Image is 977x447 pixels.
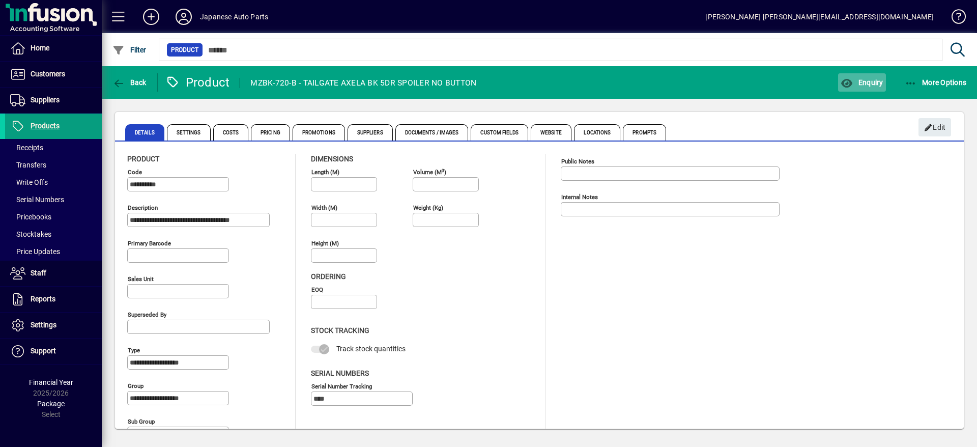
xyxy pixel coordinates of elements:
[944,2,964,35] a: Knowledge Base
[311,155,353,163] span: Dimensions
[37,400,65,408] span: Package
[127,155,159,163] span: Product
[841,78,883,87] span: Enquiry
[110,41,149,59] button: Filter
[128,382,143,389] mat-label: Group
[251,124,290,141] span: Pricing
[135,8,167,26] button: Add
[5,287,102,312] a: Reports
[10,178,48,186] span: Write Offs
[128,311,166,318] mat-label: Superseded by
[905,78,967,87] span: More Options
[10,195,64,204] span: Serial Numbers
[5,156,102,174] a: Transfers
[413,204,443,211] mat-label: Weight (Kg)
[924,119,946,136] span: Edit
[31,321,56,329] span: Settings
[10,230,51,238] span: Stocktakes
[165,74,230,91] div: Product
[10,213,51,221] span: Pricebooks
[31,347,56,355] span: Support
[5,226,102,243] a: Stocktakes
[705,9,934,25] div: [PERSON_NAME] [PERSON_NAME][EMAIL_ADDRESS][DOMAIN_NAME]
[125,124,164,141] span: Details
[311,272,346,281] span: Ordering
[250,75,476,91] div: MZBK-720-B - TAILGATE AXELA BK 5DR SPOILER NO BUTTON
[128,275,154,283] mat-label: Sales unit
[10,161,46,169] span: Transfers
[5,174,102,191] a: Write Offs
[5,36,102,61] a: Home
[31,122,60,130] span: Products
[112,46,147,54] span: Filter
[128,347,140,354] mat-label: Type
[112,78,147,87] span: Back
[10,247,60,256] span: Price Updates
[128,169,142,176] mat-label: Code
[31,96,60,104] span: Suppliers
[102,73,158,92] app-page-header-button: Back
[336,345,406,353] span: Track stock quantities
[5,208,102,226] a: Pricebooks
[128,418,155,425] mat-label: Sub group
[293,124,345,141] span: Promotions
[31,295,55,303] span: Reports
[623,124,666,141] span: Prompts
[5,88,102,113] a: Suppliers
[5,139,102,156] a: Receipts
[311,204,337,211] mat-label: Width (m)
[5,243,102,260] a: Price Updates
[167,124,211,141] span: Settings
[171,45,198,55] span: Product
[31,269,46,277] span: Staff
[561,158,594,165] mat-label: Public Notes
[574,124,620,141] span: Locations
[531,124,572,141] span: Website
[311,382,372,389] mat-label: Serial Number tracking
[413,169,446,176] mat-label: Volume (m )
[902,73,969,92] button: More Options
[31,44,49,52] span: Home
[471,124,528,141] span: Custom Fields
[10,144,43,152] span: Receipts
[311,240,339,247] mat-label: Height (m)
[5,62,102,87] a: Customers
[311,326,369,334] span: Stock Tracking
[5,261,102,286] a: Staff
[395,124,469,141] span: Documents / Images
[311,369,369,377] span: Serial Numbers
[167,8,200,26] button: Profile
[311,169,339,176] mat-label: Length (m)
[5,191,102,208] a: Serial Numbers
[442,167,444,173] sup: 3
[918,118,951,136] button: Edit
[5,339,102,364] a: Support
[110,73,149,92] button: Back
[128,240,171,247] mat-label: Primary barcode
[29,378,73,386] span: Financial Year
[348,124,393,141] span: Suppliers
[213,124,249,141] span: Costs
[31,70,65,78] span: Customers
[311,286,323,293] mat-label: EOQ
[200,9,268,25] div: Japanese Auto Parts
[838,73,885,92] button: Enquiry
[128,204,158,211] mat-label: Description
[561,193,598,201] mat-label: Internal Notes
[5,313,102,338] a: Settings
